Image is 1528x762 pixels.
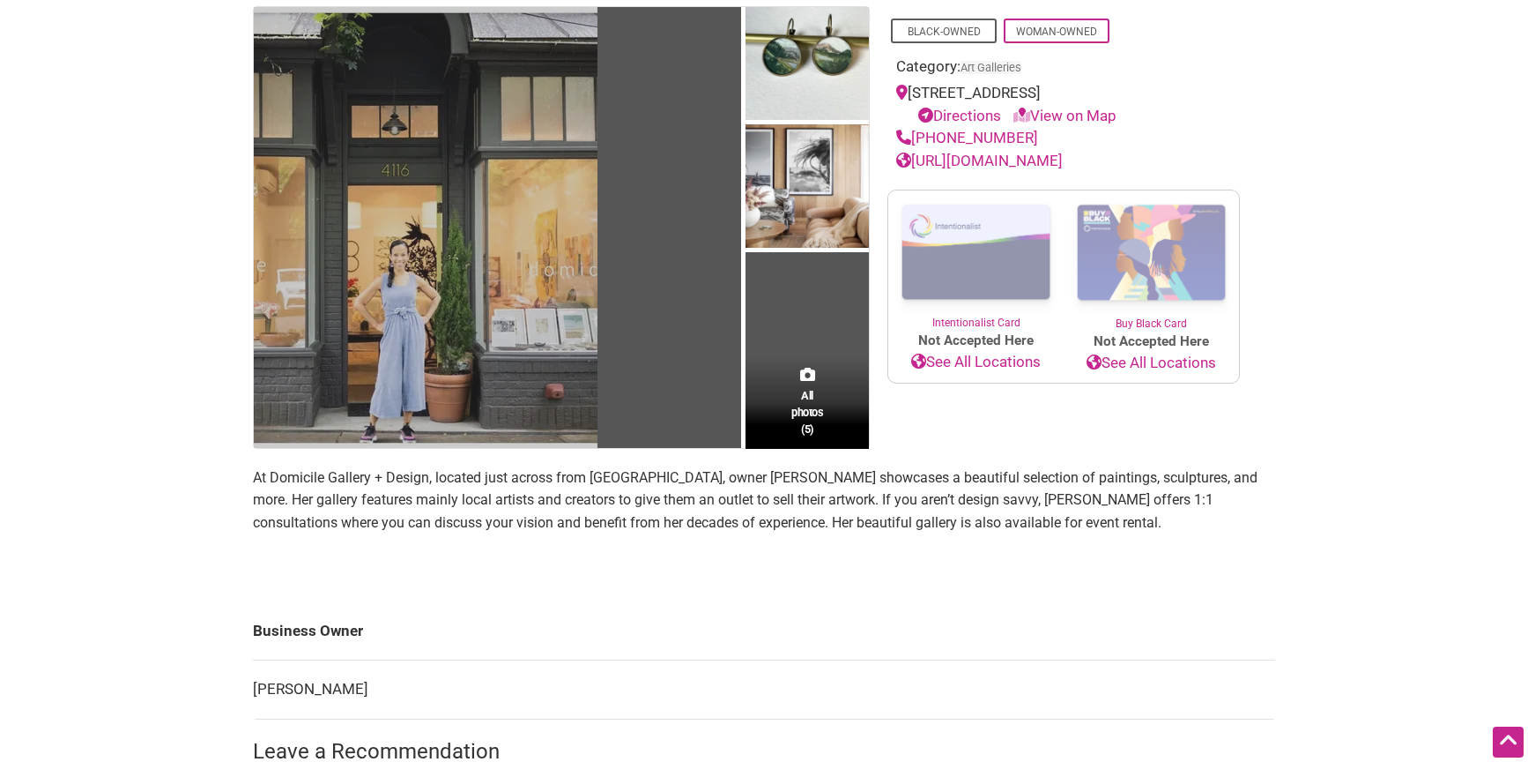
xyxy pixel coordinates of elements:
td: [PERSON_NAME] [253,661,1275,720]
a: [URL][DOMAIN_NAME] [896,152,1063,169]
span: Not Accepted Here [888,331,1064,351]
a: See All Locations [888,351,1064,374]
a: Black-Owned [908,26,981,38]
div: [STREET_ADDRESS] [896,82,1231,127]
a: See All Locations [1064,352,1239,375]
img: Buy Black Card [1064,190,1239,316]
img: Intentionalist Card [888,190,1064,315]
a: Directions [918,107,1001,124]
span: All photos (5) [791,387,823,437]
span: Not Accepted Here [1064,332,1239,352]
img: Domicile gallery and design [254,7,597,448]
a: Art Galleries [961,61,1021,74]
a: Buy Black Card [1064,190,1239,332]
td: Business Owner [253,602,1275,661]
div: Category: [896,56,1231,83]
a: [PHONE_NUMBER] [896,129,1038,146]
p: At Domicile Gallery + Design, located just across from [GEOGRAPHIC_DATA], owner [PERSON_NAME] sho... [253,467,1275,534]
div: Scroll Back to Top [1493,727,1524,758]
a: View on Map [1013,107,1116,124]
a: Intentionalist Card [888,190,1064,331]
a: Woman-Owned [1016,26,1097,38]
